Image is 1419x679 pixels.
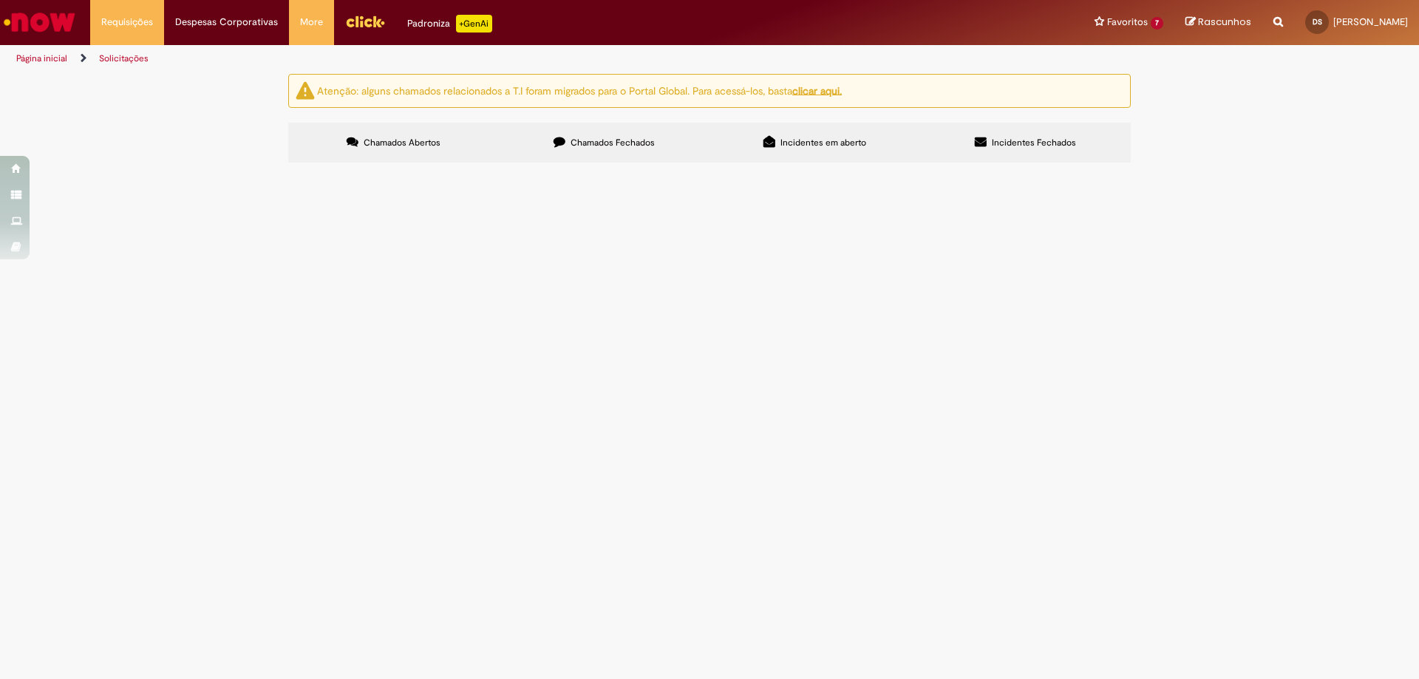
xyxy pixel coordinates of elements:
span: 7 [1151,17,1163,30]
a: Página inicial [16,52,67,64]
span: Incidentes em aberto [780,137,866,149]
div: Padroniza [407,15,492,33]
ul: Trilhas de página [11,45,935,72]
a: clicar aqui. [792,83,842,97]
span: Favoritos [1107,15,1148,30]
span: Despesas Corporativas [175,15,278,30]
span: Chamados Fechados [571,137,655,149]
a: Solicitações [99,52,149,64]
span: Requisições [101,15,153,30]
span: DS [1313,17,1322,27]
span: Incidentes Fechados [992,137,1076,149]
span: Chamados Abertos [364,137,440,149]
img: ServiceNow [1,7,78,37]
a: Rascunhos [1185,16,1251,30]
p: +GenAi [456,15,492,33]
span: Rascunhos [1198,15,1251,29]
img: click_logo_yellow_360x200.png [345,10,385,33]
ng-bind-html: Atenção: alguns chamados relacionados a T.I foram migrados para o Portal Global. Para acessá-los,... [317,83,842,97]
span: More [300,15,323,30]
span: [PERSON_NAME] [1333,16,1408,28]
